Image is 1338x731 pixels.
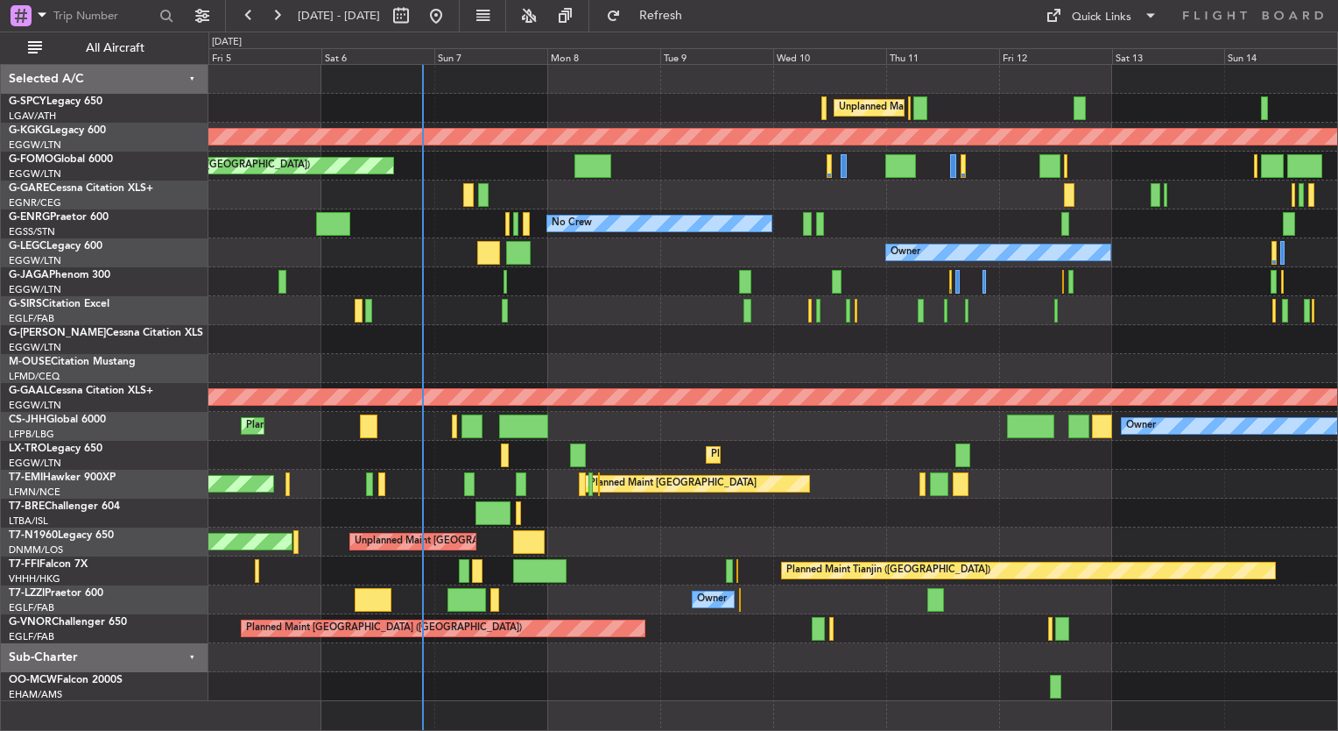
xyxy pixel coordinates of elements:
a: LFMN/NCE [9,486,60,499]
a: M-OUSECitation Mustang [9,357,136,367]
span: T7-BRE [9,501,45,512]
a: G-JAGAPhenom 300 [9,270,110,280]
div: Sun 14 [1224,48,1337,64]
button: All Aircraft [19,34,190,62]
a: EGLF/FAB [9,601,54,614]
div: Thu 11 [886,48,999,64]
a: LGAV/ATH [9,110,56,123]
span: T7-EMI [9,472,43,483]
a: LFPB/LBG [9,428,54,441]
span: G-GARE [9,183,49,194]
a: EGLF/FAB [9,312,54,325]
div: Wed 10 [773,48,886,64]
a: EGGW/LTN [9,341,61,354]
input: Trip Number [53,3,154,29]
div: Planned Maint Tianjin ([GEOGRAPHIC_DATA]) [786,557,990,584]
a: T7-FFIFalcon 7X [9,559,88,570]
span: G-LEGC [9,241,46,252]
div: No Crew [552,210,592,237]
span: G-FOMO [9,154,53,165]
div: Unplanned Maint [GEOGRAPHIC_DATA] ([PERSON_NAME] Intl) [839,95,1123,121]
span: G-JAGA [9,270,49,280]
div: Quick Links [1072,9,1131,26]
div: Mon 8 [547,48,660,64]
span: G-GAAL [9,386,49,396]
span: M-OUSE [9,357,51,367]
a: G-KGKGLegacy 600 [9,125,106,136]
a: EGGW/LTN [9,399,61,412]
span: T7-N1960 [9,530,58,541]
a: G-LEGCLegacy 600 [9,241,102,252]
span: LX-TRO [9,444,46,454]
a: T7-N1960Legacy 650 [9,530,114,541]
a: LX-TROLegacy 650 [9,444,102,454]
a: G-GAALCessna Citation XLS+ [9,386,153,396]
a: VHHH/HKG [9,572,60,586]
span: G-KGKG [9,125,50,136]
a: G-FOMOGlobal 6000 [9,154,113,165]
div: Owner [697,586,727,613]
a: EGSS/STN [9,225,55,238]
div: Owner [891,239,920,266]
span: All Aircraft [46,42,185,54]
span: G-ENRG [9,212,50,223]
a: G-ENRGPraetor 600 [9,212,109,223]
a: EHAM/AMS [9,688,62,701]
a: CS-JHHGlobal 6000 [9,415,106,425]
a: G-[PERSON_NAME]Cessna Citation XLS [9,328,203,338]
a: T7-LZZIPraetor 600 [9,588,103,599]
a: G-SPCYLegacy 650 [9,96,102,107]
div: Sat 6 [321,48,434,64]
span: G-[PERSON_NAME] [9,328,106,338]
div: Planned Maint [GEOGRAPHIC_DATA] [589,471,757,497]
div: Tue 9 [660,48,773,64]
a: DNMM/LOS [9,543,63,557]
span: T7-FFI [9,559,39,570]
a: G-GARECessna Citation XLS+ [9,183,153,194]
div: Fri 5 [208,48,321,64]
button: Refresh [598,2,703,30]
span: G-SIRS [9,299,42,309]
a: LFMD/CEQ [9,370,60,383]
a: G-SIRSCitation Excel [9,299,109,309]
div: Planned Maint [GEOGRAPHIC_DATA] ([GEOGRAPHIC_DATA]) [246,615,522,642]
a: EGLF/FAB [9,630,54,643]
span: T7-LZZI [9,588,45,599]
div: Fri 12 [999,48,1112,64]
span: CS-JHH [9,415,46,425]
div: Sat 13 [1112,48,1225,64]
a: EGGW/LTN [9,138,61,152]
a: OO-MCWFalcon 2000S [9,675,123,685]
span: Refresh [624,10,698,22]
a: LTBA/ISL [9,515,48,528]
a: T7-BREChallenger 604 [9,501,120,512]
button: Quick Links [1037,2,1166,30]
span: [DATE] - [DATE] [298,8,380,24]
a: T7-EMIHawker 900XP [9,472,116,483]
span: G-SPCY [9,96,46,107]
a: EGGW/LTN [9,167,61,181]
div: Planned Maint Dusseldorf [711,442,826,468]
div: Planned Maint [GEOGRAPHIC_DATA] ([GEOGRAPHIC_DATA]) [246,413,522,439]
a: EGGW/LTN [9,457,61,470]
div: Unplanned Maint [GEOGRAPHIC_DATA] ([GEOGRAPHIC_DATA]) [355,529,643,555]
div: Owner [1126,413,1156,439]
a: EGGW/LTN [9,254,61,267]
span: G-VNOR [9,617,52,628]
div: Sun 7 [434,48,547,64]
a: EGNR/CEG [9,196,61,209]
span: OO-MCW [9,675,57,685]
a: EGGW/LTN [9,283,61,296]
a: G-VNORChallenger 650 [9,617,127,628]
div: [DATE] [212,35,242,50]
